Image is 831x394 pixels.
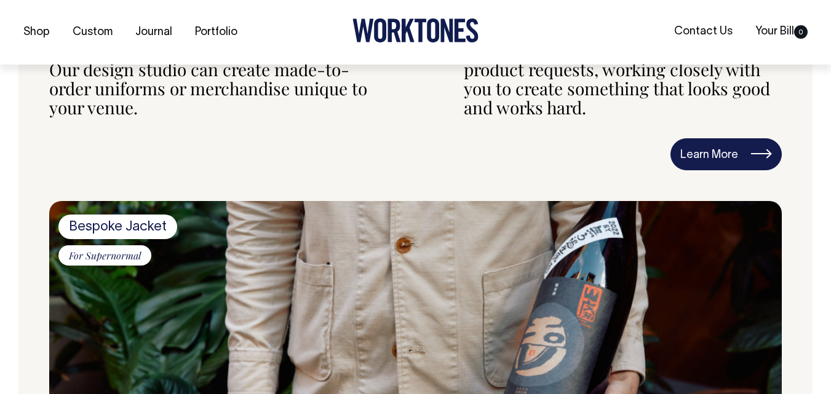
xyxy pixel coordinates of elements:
[794,25,808,39] span: 0
[58,245,151,266] span: For Supernormal
[669,22,738,42] a: Contact Us
[750,22,813,42] a: Your Bill0
[68,22,117,42] a: Custom
[670,138,782,170] a: Learn More
[18,22,55,42] a: Shop
[190,22,242,42] a: Portfolio
[464,42,782,117] div: We can cater to any branding, sizing or product requests, working closely with you to create some...
[49,42,368,117] div: Can’t find what you need off the shelf? Our design studio can create made-to-order uniforms or me...
[58,215,177,239] span: Bespoke Jacket
[130,22,177,42] a: Journal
